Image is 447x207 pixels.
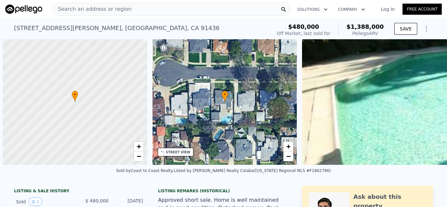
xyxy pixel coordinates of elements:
div: Sold [16,198,74,206]
div: [DATE] [114,198,143,206]
div: LISTING & SALE HISTORY [14,188,145,195]
a: Log In [373,6,402,12]
span: + [136,142,141,150]
img: Pellego [5,5,42,14]
button: SAVE [394,23,417,35]
div: Sold by Coast to Coast Realty . [116,168,174,173]
span: • [222,92,228,97]
span: $480,000 [288,23,319,30]
a: Zoom out [283,151,293,161]
span: $ 480,000 [85,198,109,203]
span: $1,388,000 [347,23,384,30]
span: + [286,142,291,150]
div: Pellego ARV [347,30,384,37]
button: Solutions [292,4,333,15]
button: Company [333,4,370,15]
button: View historical data [28,198,42,206]
div: [STREET_ADDRESS][PERSON_NAME] , [GEOGRAPHIC_DATA] , CA 91436 [14,24,220,33]
span: − [136,152,141,160]
div: Off Market, last sold for [277,30,331,37]
span: − [286,152,291,160]
a: Zoom in [283,142,293,151]
a: Zoom in [134,142,144,151]
button: Show Options [420,22,433,35]
a: Free Account [402,4,442,15]
span: • [72,92,78,97]
span: Search an address or region [53,5,132,13]
div: STREET VIEW [166,150,190,155]
div: Listing Remarks (Historical) [158,188,289,194]
a: Zoom out [134,151,144,161]
div: Listed by [PERSON_NAME] Realty Calaba ([US_STATE] Regional MLS #F1862796) [174,168,331,173]
div: • [222,91,228,102]
div: • [72,91,78,102]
